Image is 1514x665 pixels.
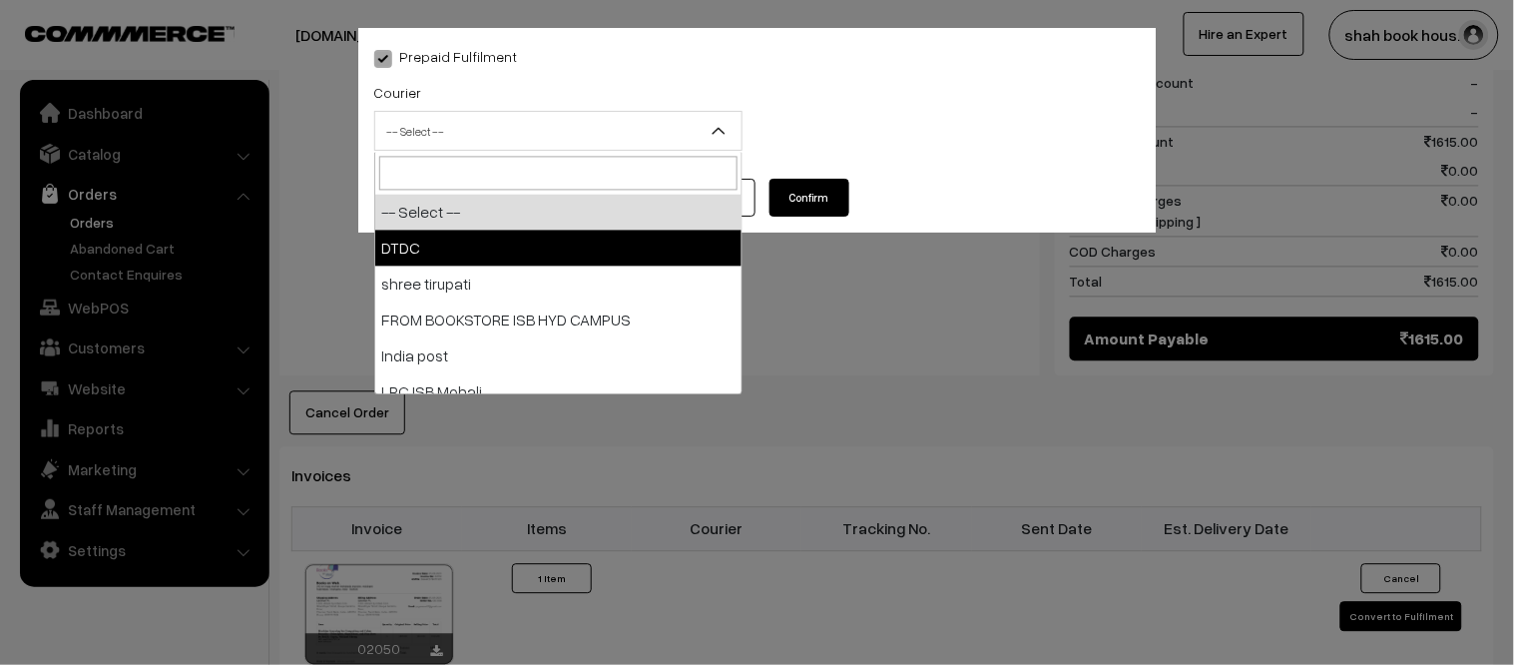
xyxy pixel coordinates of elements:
[374,46,518,67] label: Prepaid Fulfilment
[769,179,849,217] button: Confirm
[374,111,743,151] span: -- Select --
[375,302,742,337] li: FROM BOOKSTORE ISB HYD CAMPUS
[375,230,742,266] li: DTDC
[375,266,742,302] li: shree tirupati
[374,82,422,103] label: Courier
[375,194,742,230] li: -- Select --
[375,337,742,373] li: India post
[375,114,742,149] span: -- Select --
[375,373,742,409] li: LRC ISB Mohali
